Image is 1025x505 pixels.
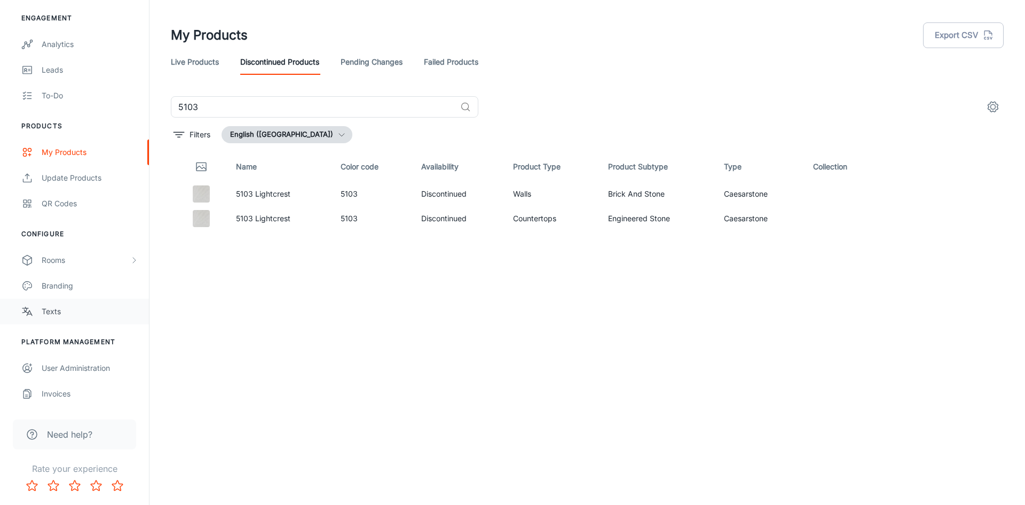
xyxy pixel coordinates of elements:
[240,49,319,75] a: Discontinued Products
[190,129,210,141] p: Filters
[715,152,805,182] th: Type
[171,49,219,75] a: Live Products
[413,206,504,231] td: Discontinued
[42,362,138,374] div: User Administration
[413,152,504,182] th: Availability
[236,189,290,198] a: 5103 Lightcrest
[424,49,478,75] a: Failed Products
[171,26,248,45] h1: My Products
[504,182,600,206] td: Walls
[504,206,600,231] td: Countertops
[413,182,504,206] td: Discontinued
[107,475,128,496] button: Rate 5 star
[236,214,290,223] a: 5103 Lightcrest
[42,146,138,158] div: My Products
[600,182,715,206] td: Brick And Stone
[42,254,130,266] div: Rooms
[42,172,138,184] div: Update Products
[222,126,352,143] button: English ([GEOGRAPHIC_DATA])
[42,388,138,400] div: Invoices
[9,462,140,475] p: Rate your experience
[227,152,333,182] th: Name
[43,475,64,496] button: Rate 2 star
[715,206,805,231] td: Caesarstone
[332,206,413,231] td: 5103
[195,160,208,173] svg: Thumbnail
[42,306,138,317] div: Texts
[171,96,456,118] input: Search
[341,49,403,75] a: Pending Changes
[64,475,85,496] button: Rate 3 star
[42,280,138,292] div: Branding
[504,152,600,182] th: Product Type
[42,38,138,50] div: Analytics
[805,152,886,182] th: Collection
[85,475,107,496] button: Rate 4 star
[171,126,213,143] button: filter
[923,22,1004,48] button: Export CSV
[42,90,138,102] div: To-do
[47,428,92,441] span: Need help?
[982,96,1004,118] button: settings
[332,182,413,206] td: 5103
[42,64,138,76] div: Leads
[600,152,715,182] th: Product Subtype
[332,152,413,182] th: Color code
[715,182,805,206] td: Caesarstone
[600,206,715,231] td: Engineered Stone
[42,198,138,209] div: QR Codes
[21,475,43,496] button: Rate 1 star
